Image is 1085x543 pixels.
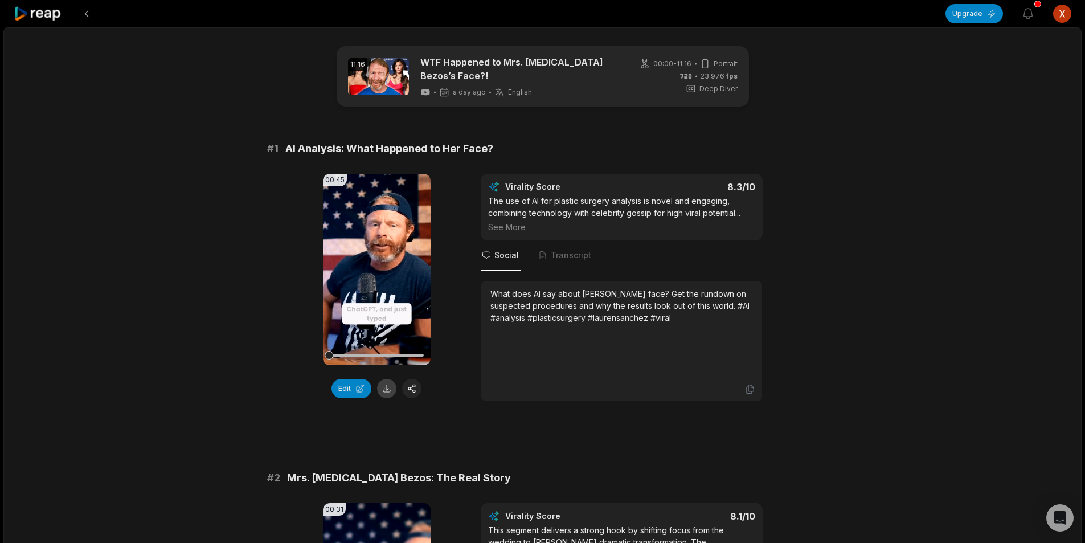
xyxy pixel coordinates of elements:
div: What does AI say about [PERSON_NAME] face? Get the rundown on suspected procedures and why the re... [490,288,753,324]
div: Virality Score [505,511,628,522]
span: fps [726,72,738,80]
button: Upgrade [945,4,1003,23]
nav: Tabs [481,240,763,271]
span: a day ago [453,88,486,97]
video: Your browser does not support mp4 format. [323,174,431,365]
span: 00:00 - 11:16 [653,59,691,69]
span: Portrait [714,59,738,69]
div: 8.1 /10 [633,511,755,522]
span: Transcript [551,250,591,261]
span: Social [494,250,519,261]
span: # 2 [267,470,280,486]
span: 23.976 [701,71,738,81]
span: English [508,88,532,97]
div: Open Intercom Messenger [1046,504,1074,532]
span: AI Analysis: What Happened to Her Face? [285,141,493,157]
span: Deep Diver [699,84,738,94]
div: 8.3 /10 [633,181,755,193]
div: See More [488,221,755,233]
span: Mrs. [MEDICAL_DATA] Bezos: The Real Story [287,470,511,486]
div: The use of AI for plastic surgery analysis is novel and engaging, combining technology with celeb... [488,195,755,233]
div: Virality Score [505,181,628,193]
span: # 1 [267,141,279,157]
a: WTF Happened to Mrs. [MEDICAL_DATA] Bezos’s Face?! [420,55,617,83]
button: Edit [331,379,371,398]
